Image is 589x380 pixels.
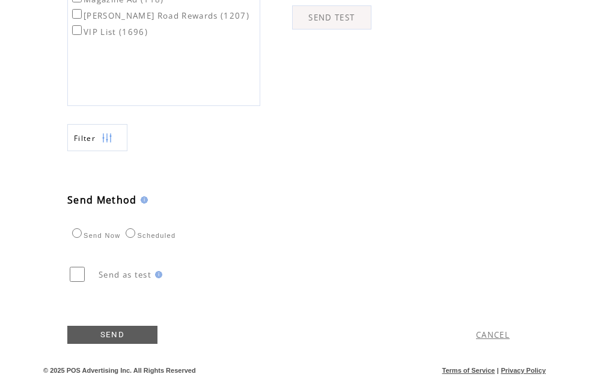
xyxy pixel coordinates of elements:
img: filters.png [102,125,112,152]
input: Send Now [72,228,82,238]
a: Filter [67,124,127,151]
input: [PERSON_NAME] Road Rewards (1207) [72,9,82,19]
input: Scheduled [126,228,135,238]
a: Privacy Policy [501,367,546,374]
a: SEND TEST [292,5,371,30]
span: | [497,367,499,374]
a: Terms of Service [442,367,495,374]
a: CANCEL [476,329,510,340]
label: [PERSON_NAME] Road Rewards (1207) [70,10,249,21]
img: help.gif [137,196,148,204]
img: help.gif [151,271,162,278]
label: VIP List (1696) [70,26,148,37]
label: Send Now [69,232,120,239]
span: Send Method [67,193,137,207]
span: Send as test [99,269,151,280]
span: © 2025 POS Advertising Inc. All Rights Reserved [43,367,196,374]
label: Scheduled [123,232,175,239]
input: VIP List (1696) [72,25,82,35]
span: Show filters [74,133,96,143]
a: SEND [67,326,157,344]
